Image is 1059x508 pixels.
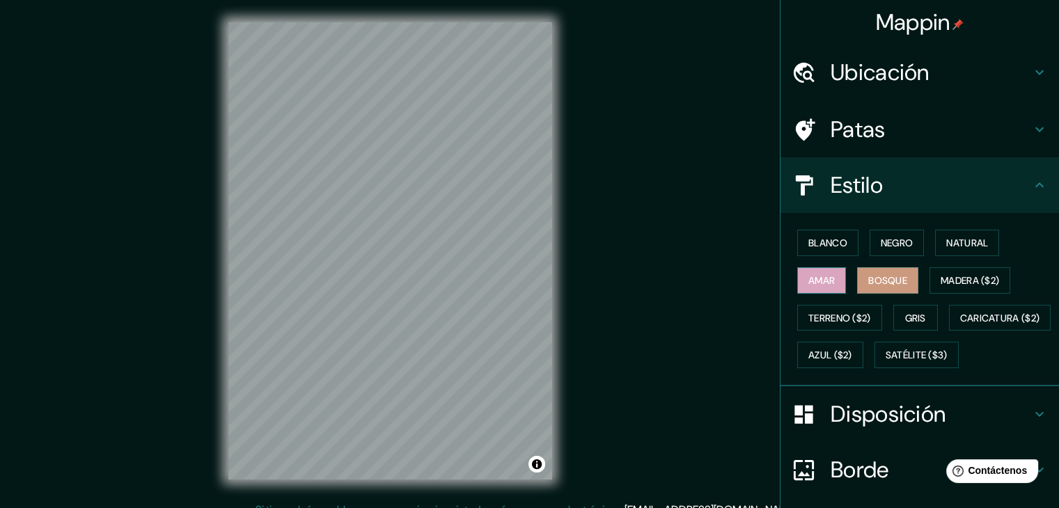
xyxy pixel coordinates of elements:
[780,102,1059,157] div: Patas
[874,342,959,368] button: Satélite ($3)
[831,115,886,144] font: Patas
[228,22,552,479] canvas: Mapa
[868,274,907,287] font: Bosque
[808,274,835,287] font: Amar
[935,454,1044,493] iframe: Lanzador de widgets de ayuda
[946,237,988,249] font: Natural
[949,305,1051,331] button: Caricatura ($2)
[952,19,964,30] img: pin-icon.png
[881,237,913,249] font: Negro
[876,8,950,37] font: Mappin
[797,305,882,331] button: Terreno ($2)
[808,349,852,362] font: Azul ($2)
[780,45,1059,100] div: Ubicación
[780,157,1059,213] div: Estilo
[831,455,889,484] font: Borde
[935,230,999,256] button: Natural
[870,230,925,256] button: Negro
[941,274,999,287] font: Madera ($2)
[780,442,1059,498] div: Borde
[905,312,926,324] font: Gris
[831,170,883,200] font: Estilo
[808,312,871,324] font: Terreno ($2)
[780,386,1059,442] div: Disposición
[886,349,948,362] font: Satélite ($3)
[528,456,545,473] button: Activar o desactivar atribución
[831,58,929,87] font: Ubicación
[857,267,918,294] button: Bosque
[797,342,863,368] button: Azul ($2)
[831,399,946,429] font: Disposición
[797,230,858,256] button: Blanco
[808,237,847,249] font: Blanco
[929,267,1010,294] button: Madera ($2)
[960,312,1040,324] font: Caricatura ($2)
[797,267,846,294] button: Amar
[893,305,938,331] button: Gris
